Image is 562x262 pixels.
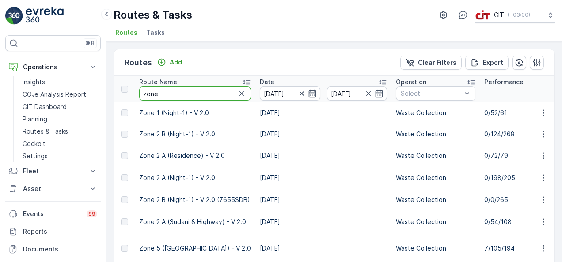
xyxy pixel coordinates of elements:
[483,58,503,67] p: Export
[23,63,83,71] p: Operations
[125,56,152,69] p: Routes
[5,240,101,258] a: Documents
[19,125,101,138] a: Routes & Tasks
[23,78,45,86] p: Insights
[121,152,128,159] div: Toggle Row Selected
[19,76,101,88] a: Insights
[23,245,97,254] p: Documents
[418,58,456,67] p: Clear Filters
[139,217,251,226] p: Zone 2 A (Sudani & Highway) - V 2.0
[86,40,95,47] p: ⌘B
[19,138,101,150] a: Cockpit
[23,90,86,99] p: CO₂e Analysis Report
[396,244,475,253] p: Waste Collection
[396,195,475,204] p: Waste Collection
[19,101,101,113] a: CIT Dashboard
[396,151,475,160] p: Waste Collection
[139,195,251,204] p: Zone 2 B (Night-1) - V 2.0 (7655SDB)
[26,7,64,25] img: logo_light-DOdMpM7g.png
[465,56,509,70] button: Export
[139,109,251,117] p: Zone 1 (Night-1) - V 2.0
[139,244,251,253] p: Zone 5 ([GEOGRAPHIC_DATA]) - V 2.0
[114,8,192,22] p: Routes & Tasks
[5,7,23,25] img: logo
[115,28,137,37] span: Routes
[255,211,391,233] td: [DATE]
[255,145,391,167] td: [DATE]
[475,7,555,23] button: CIT(+03:00)
[396,109,475,117] p: Waste Collection
[139,86,251,101] input: Search
[494,11,504,19] p: CIT
[23,139,46,148] p: Cockpit
[475,10,490,20] img: cit-logo_pOk6rL0.png
[23,184,83,193] p: Asset
[5,162,101,180] button: Fleet
[23,152,48,161] p: Settings
[139,78,177,86] p: Route Name
[400,56,462,70] button: Clear Filters
[121,245,128,252] div: Toggle Row Selected
[322,88,325,99] p: -
[396,173,475,182] p: Waste Collection
[19,88,101,101] a: CO₂e Analysis Report
[23,227,97,236] p: Reports
[19,150,101,162] a: Settings
[5,180,101,198] button: Asset
[255,102,391,124] td: [DATE]
[5,58,101,76] button: Operations
[121,218,128,225] div: Toggle Row Selected
[23,115,47,124] p: Planning
[139,173,251,182] p: Zone 2 A (Night-1) - V 2.0
[121,131,128,138] div: Toggle Row Selected
[19,113,101,125] a: Planning
[396,217,475,226] p: Waste Collection
[23,167,83,176] p: Fleet
[5,223,101,240] a: Reports
[121,174,128,181] div: Toggle Row Selected
[401,89,462,98] p: Select
[484,78,524,86] p: Performance
[396,130,475,138] p: Waste Collection
[121,196,128,203] div: Toggle Row Selected
[139,130,251,138] p: Zone 2 B (Night-1) - V 2.0
[170,58,182,67] p: Add
[154,57,186,67] button: Add
[508,11,530,19] p: ( +03:00 )
[255,167,391,189] td: [DATE]
[255,189,391,211] td: [DATE]
[260,86,320,101] input: dd/mm/yyyy
[23,127,68,136] p: Routes & Tasks
[23,102,67,111] p: CIT Dashboard
[139,151,251,160] p: Zone 2 A (Residence) - V 2.0
[260,78,274,86] p: Date
[146,28,165,37] span: Tasks
[23,210,81,218] p: Events
[88,210,95,217] p: 99
[255,124,391,145] td: [DATE]
[327,86,387,101] input: dd/mm/yyyy
[121,109,128,116] div: Toggle Row Selected
[396,78,426,86] p: Operation
[5,205,101,223] a: Events99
